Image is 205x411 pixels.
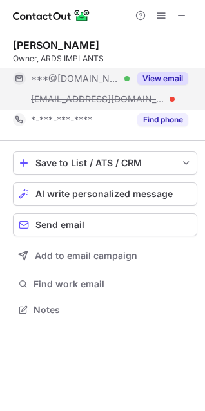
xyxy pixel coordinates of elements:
button: AI write personalized message [13,182,197,205]
span: ***@[DOMAIN_NAME] [31,73,120,84]
img: ContactOut v5.3.10 [13,8,90,23]
button: Send email [13,213,197,236]
span: Add to email campaign [35,251,137,261]
span: [EMAIL_ADDRESS][DOMAIN_NAME] [31,93,165,105]
button: Notes [13,301,197,319]
button: Reveal Button [137,72,188,85]
span: Send email [35,220,84,230]
button: Reveal Button [137,113,188,126]
div: Owner, ARDS IMPLANTS [13,53,197,64]
span: Find work email [34,278,192,290]
span: Notes [34,304,192,316]
button: save-profile-one-click [13,151,197,175]
span: AI write personalized message [35,189,173,199]
button: Add to email campaign [13,244,197,267]
div: [PERSON_NAME] [13,39,99,52]
button: Find work email [13,275,197,293]
div: Save to List / ATS / CRM [35,158,175,168]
